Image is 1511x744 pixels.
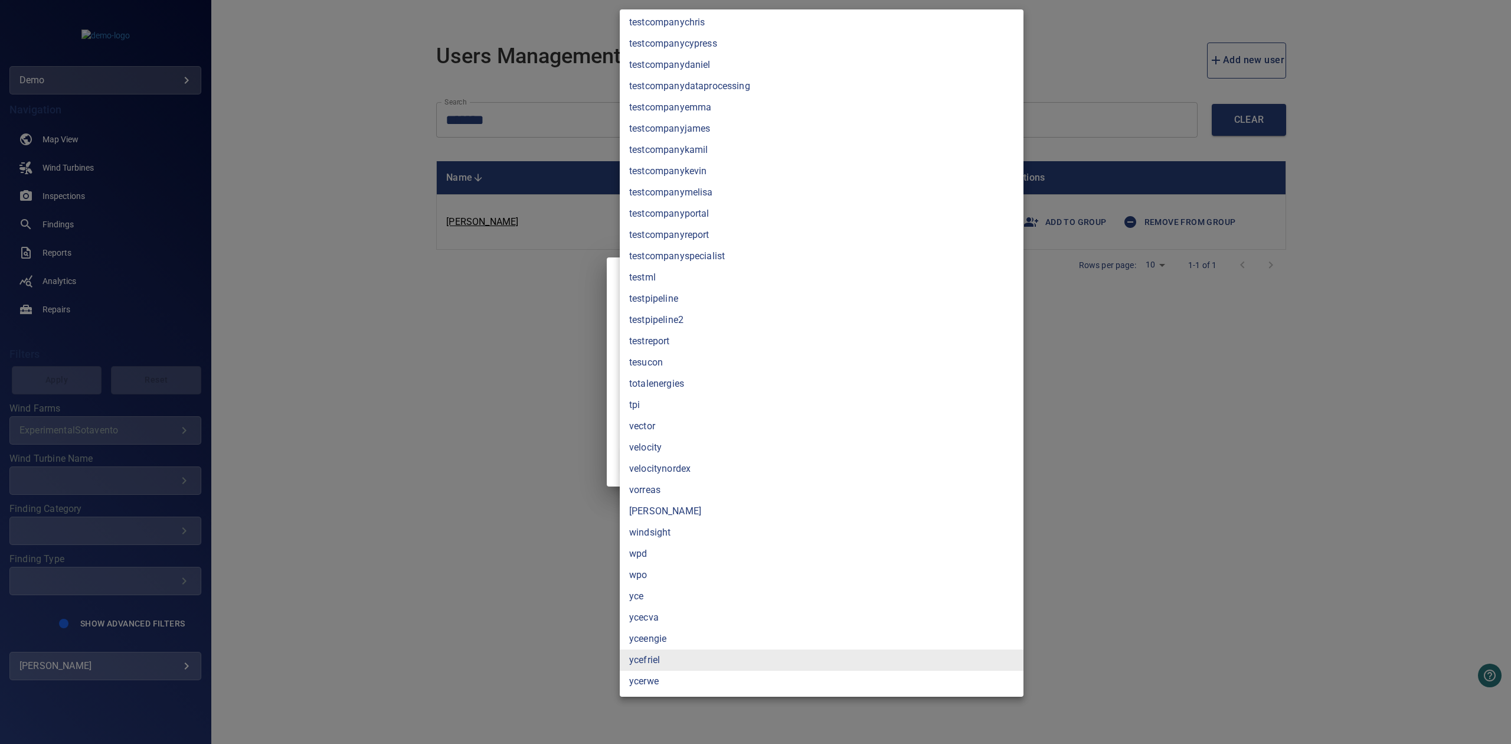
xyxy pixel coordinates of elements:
[620,203,1023,224] li: testcompanyportal
[620,564,1023,586] li: wpo
[620,650,1023,671] li: ycefriel
[620,267,1023,288] li: testml
[620,352,1023,373] li: tesucon
[620,161,1023,182] li: testcompanykevin
[620,458,1023,479] li: velocitynordex
[620,501,1023,522] li: [PERSON_NAME]
[620,139,1023,161] li: testcompanykamil
[620,54,1023,76] li: testcompanydaniel
[620,76,1023,97] li: testcompanydataprocessing
[620,331,1023,352] li: testreport
[620,479,1023,501] li: vorreas
[620,12,1023,33] li: testcompanychris
[620,586,1023,607] li: yce
[620,628,1023,650] li: yceengie
[620,309,1023,331] li: testpipeline2
[620,671,1023,692] li: ycerwe
[620,33,1023,54] li: testcompanycypress
[620,416,1023,437] li: vector
[620,543,1023,564] li: wpd
[620,118,1023,139] li: testcompanyjames
[620,97,1023,118] li: testcompanyemma
[620,246,1023,267] li: testcompanyspecialist
[620,288,1023,309] li: testpipeline
[620,607,1023,628] li: ycecva
[620,522,1023,543] li: windsight
[620,182,1023,203] li: testcompanymelisa
[620,437,1023,458] li: velocity
[620,373,1023,394] li: totalenergies
[620,394,1023,416] li: tpi
[620,224,1023,246] li: testcompanyreport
